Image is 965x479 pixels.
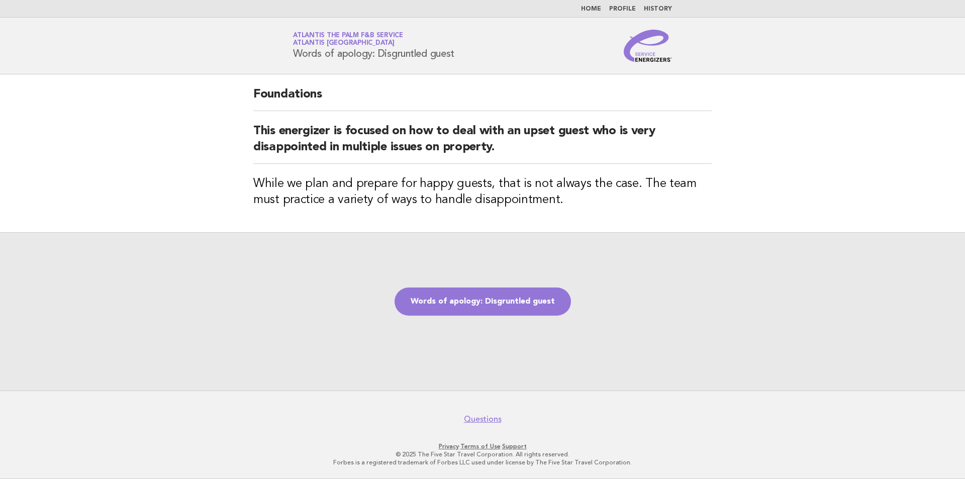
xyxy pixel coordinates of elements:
a: History [644,6,672,12]
p: © 2025 The Five Star Travel Corporation. All rights reserved. [175,450,790,458]
span: Atlantis [GEOGRAPHIC_DATA] [293,40,395,47]
h3: While we plan and prepare for happy guests, that is not always the case. The team must practice a... [253,176,712,208]
a: Home [581,6,601,12]
a: Profile [609,6,636,12]
a: Atlantis the Palm F&B ServiceAtlantis [GEOGRAPHIC_DATA] [293,32,403,46]
a: Terms of Use [460,443,501,450]
a: Privacy [439,443,459,450]
a: Support [502,443,527,450]
p: Forbes is a registered trademark of Forbes LLC used under license by The Five Star Travel Corpora... [175,458,790,466]
h1: Words of apology: Disgruntled guest [293,33,454,59]
img: Service Energizers [624,30,672,62]
h2: Foundations [253,86,712,111]
h2: This energizer is focused on how to deal with an upset guest who is very disappointed in multiple... [253,123,712,164]
p: · · [175,442,790,450]
a: Words of apology: Disgruntled guest [395,288,571,316]
a: Questions [464,414,502,424]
